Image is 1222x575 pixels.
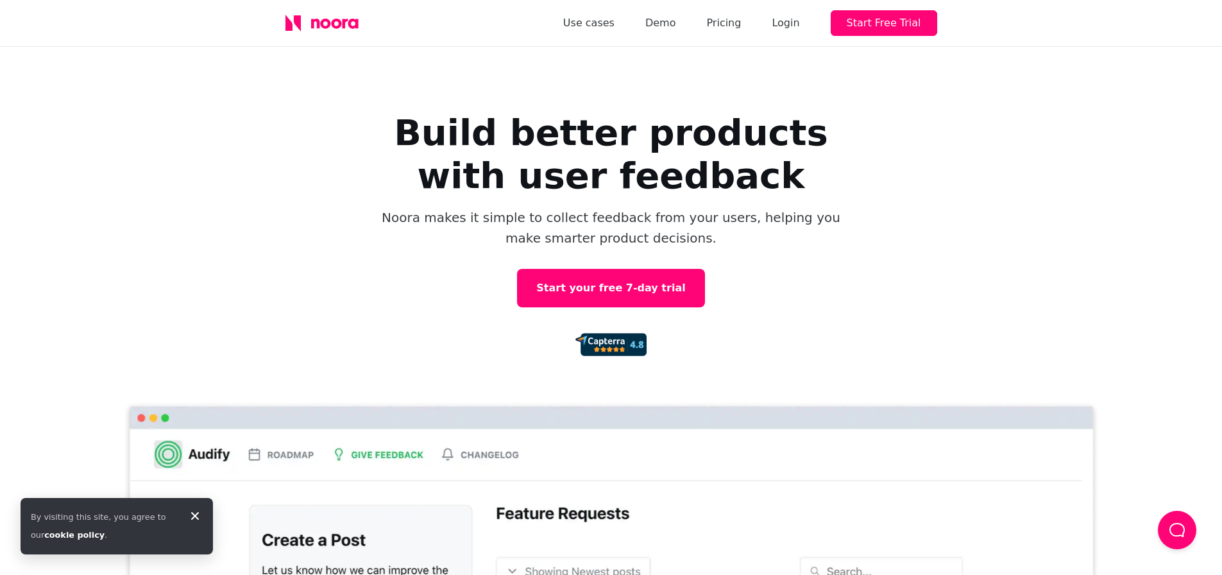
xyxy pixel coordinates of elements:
[575,333,646,356] img: 92d72d4f0927c2c8b0462b8c7b01ca97.png
[517,269,704,307] a: Start your free 7-day trial
[380,207,842,248] p: Noora makes it simple to collect feedback from your users, helping you make smarter product decis...
[831,10,937,36] button: Start Free Trial
[563,14,615,32] a: Use cases
[645,14,676,32] a: Demo
[355,111,868,197] h1: Build better products with user feedback
[706,14,741,32] a: Pricing
[31,508,177,544] div: By visiting this site, you agree to our .
[772,14,799,32] div: Login
[44,530,105,540] a: cookie policy
[1158,511,1196,549] button: Load Chat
